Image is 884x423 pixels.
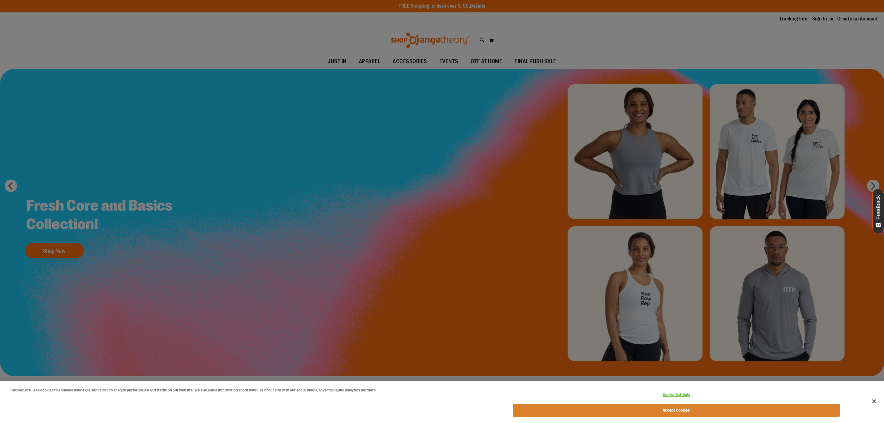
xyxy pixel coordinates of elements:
span: Feedback [875,195,881,220]
button: Cookie Settings [513,389,840,401]
button: Close [867,395,881,408]
button: Feedback - Show survey [872,189,884,234]
button: Accept Cookies [513,404,840,417]
div: This website uses cookies to enhance user experience and to analyze performance and traffic on ou... [10,387,377,393]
